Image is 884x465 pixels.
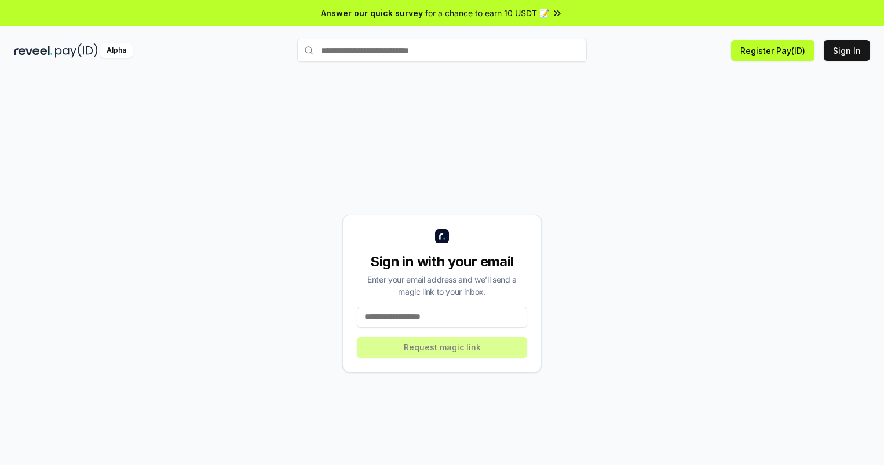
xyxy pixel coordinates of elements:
button: Sign In [824,40,870,61]
span: Answer our quick survey [321,7,423,19]
span: for a chance to earn 10 USDT 📝 [425,7,549,19]
div: Alpha [100,43,133,58]
img: reveel_dark [14,43,53,58]
img: pay_id [55,43,98,58]
button: Register Pay(ID) [731,40,814,61]
div: Enter your email address and we’ll send a magic link to your inbox. [357,273,527,298]
div: Sign in with your email [357,252,527,271]
img: logo_small [435,229,449,243]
